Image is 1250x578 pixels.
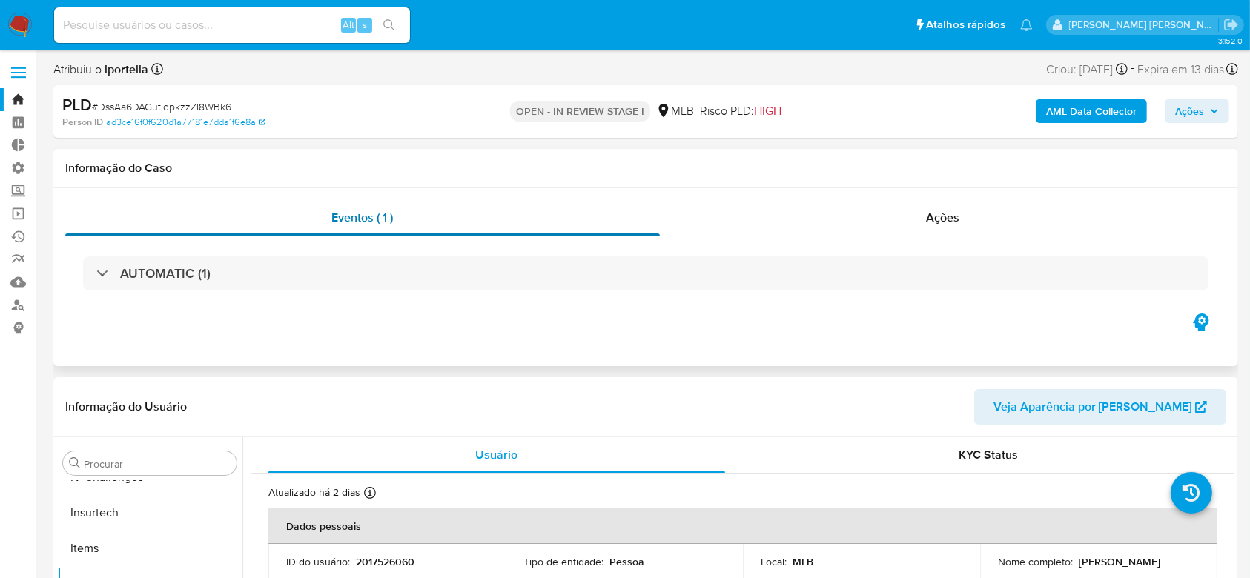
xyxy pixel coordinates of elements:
[374,15,404,36] button: search-icon
[1046,99,1137,123] b: AML Data Collector
[1020,19,1033,31] a: Notificações
[57,531,242,566] button: Items
[62,93,92,116] b: PLD
[62,116,103,129] b: Person ID
[1131,59,1134,79] span: -
[926,17,1005,33] span: Atalhos rápidos
[1046,59,1128,79] div: Criou: [DATE]
[793,555,813,568] p: MLB
[1079,555,1160,568] p: [PERSON_NAME]
[754,102,781,119] span: HIGH
[65,399,187,414] h1: Informação do Usuário
[83,256,1208,290] div: AUTOMATIC (1)
[268,485,360,499] p: Atualizado há 2 dias
[57,495,242,531] button: Insurtech
[102,61,148,78] b: lportella
[363,18,367,32] span: s
[475,446,517,463] span: Usuário
[700,103,781,119] span: Risco PLD:
[993,389,1191,425] span: Veja Aparência por [PERSON_NAME]
[356,555,414,568] p: 2017526060
[1137,62,1224,78] span: Expira em 13 dias
[106,116,265,129] a: ad3ce16f0f620d1a77181e7dda1f6e8a
[998,555,1073,568] p: Nome completo :
[84,457,231,471] input: Procurar
[959,446,1018,463] span: KYC Status
[69,457,81,469] button: Procurar
[286,555,350,568] p: ID do usuário :
[609,555,644,568] p: Pessoa
[120,265,211,282] h3: AUTOMATIC (1)
[1223,17,1239,33] a: Sair
[54,16,410,35] input: Pesquise usuários ou casos...
[927,209,960,226] span: Ações
[523,555,603,568] p: Tipo de entidade :
[268,508,1217,544] th: Dados pessoais
[65,161,1226,176] h1: Informação do Caso
[1069,18,1219,32] p: andrea.asantos@mercadopago.com.br
[974,389,1226,425] button: Veja Aparência por [PERSON_NAME]
[1175,99,1204,123] span: Ações
[332,209,394,226] span: Eventos ( 1 )
[92,99,231,114] span: # DssAa6DAGutlqpkzzZI8WBk6
[656,103,694,119] div: MLB
[1036,99,1147,123] button: AML Data Collector
[761,555,787,568] p: Local :
[53,62,148,78] span: Atribuiu o
[343,18,354,32] span: Alt
[1165,99,1229,123] button: Ações
[510,101,650,122] p: OPEN - IN REVIEW STAGE I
